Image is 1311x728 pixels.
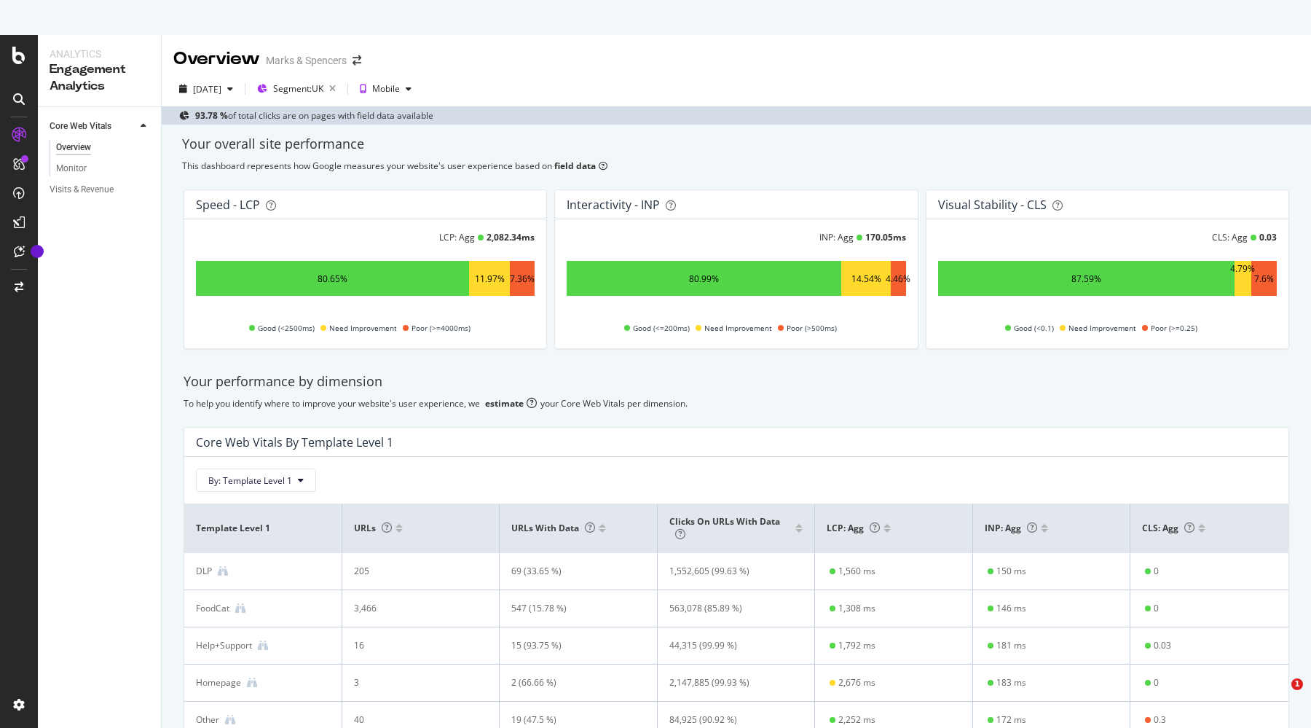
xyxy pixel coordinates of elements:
[439,231,475,243] div: LCP: Agg
[50,182,114,197] div: Visits & Revenue
[669,515,780,541] span: Clicks on URLs with data
[511,639,631,652] div: 15 (93.75 %)
[511,522,595,534] span: URLs with data
[273,82,323,95] span: Segment: UK
[193,83,221,95] div: [DATE]
[510,273,535,285] div: 7.36%
[31,245,44,258] div: Tooltip anchor
[196,435,393,450] div: Core Web Vitals By Template Level 1
[689,273,719,285] div: 80.99%
[354,77,417,101] button: Mobile
[704,319,772,337] span: Need Improvement
[475,273,505,285] div: 11.97%
[669,602,790,615] div: 563,078 (85.89 %)
[182,135,1291,154] div: Your overall site performance
[173,77,239,101] button: [DATE]
[996,639,1026,652] div: 181 ms
[196,713,219,727] div: Other
[511,602,631,615] div: 547 (15.78 %)
[633,319,690,337] span: Good (<=200ms)
[184,372,1289,391] div: Your performance by dimension
[353,55,361,66] div: arrow-right-arrow-left
[196,639,252,652] div: Help+Support
[196,565,212,578] div: DLP
[1291,678,1303,690] span: 1
[1151,319,1197,337] span: Poor (>=0.25)
[838,676,875,689] div: 2,676 ms
[196,602,229,615] div: FoodCat
[1154,565,1159,578] div: 0
[1071,273,1101,285] div: 87.59%
[1261,678,1296,713] iframe: Intercom live chat
[208,474,292,487] span: By: Template Level 1
[50,119,136,134] a: Core Web Vitals
[266,53,347,68] div: Marks & Spencers
[1259,231,1277,243] div: 0.03
[196,676,241,689] div: Homepage
[173,47,260,71] div: Overview
[554,160,596,172] b: field data
[184,397,1289,410] div: To help you identify where to improve your website's user experience, we your Core Web Vitals per...
[354,713,474,727] div: 40
[1068,319,1136,337] span: Need Improvement
[985,522,1037,534] span: INP: Agg
[669,676,790,689] div: 2,147,885 (99.93 %)
[511,676,631,689] div: 2 (66.66 %)
[196,522,326,535] span: Template Level 1
[787,319,837,337] span: Poor (>500ms)
[354,676,474,689] div: 3
[354,522,392,534] span: URLs
[938,197,1047,212] div: Visual Stability - CLS
[485,397,524,410] div: estimate
[251,77,342,101] button: Segment:UK
[996,676,1026,689] div: 183 ms
[838,602,875,615] div: 1,308 ms
[196,469,316,492] button: By: Template Level 1
[372,85,400,93] div: Mobile
[819,231,854,243] div: INP: Agg
[1254,273,1274,285] div: 7.6%
[1230,262,1255,294] div: 4.79%
[511,713,631,727] div: 19 (47.5 %)
[669,565,790,578] div: 1,552,605 (99.63 %)
[996,602,1026,615] div: 146 ms
[838,713,875,727] div: 2,252 ms
[50,119,111,134] div: Core Web Vitals
[195,109,433,122] div: of total clicks are on pages with field data available
[1154,639,1171,652] div: 0.03
[354,602,474,615] div: 3,466
[511,565,631,578] div: 69 (33.65 %)
[669,639,790,652] div: 44,315 (99.99 %)
[56,140,151,155] a: Overview
[50,182,151,197] a: Visits & Revenue
[50,47,149,61] div: Analytics
[1154,676,1159,689] div: 0
[1154,713,1166,727] div: 0.3
[258,319,315,337] span: Good (<2500ms)
[838,639,875,652] div: 1,792 ms
[50,61,149,95] div: Engagement Analytics
[196,197,260,212] div: Speed - LCP
[412,319,471,337] span: Poor (>=4000ms)
[1154,602,1159,615] div: 0
[354,639,474,652] div: 16
[329,319,397,337] span: Need Improvement
[996,713,1026,727] div: 172 ms
[56,161,87,176] div: Monitor
[487,231,535,243] div: 2,082.34 ms
[838,565,875,578] div: 1,560 ms
[354,565,474,578] div: 205
[1014,319,1054,337] span: Good (<0.1)
[865,231,906,243] div: 170.05 ms
[996,565,1026,578] div: 150 ms
[851,273,881,285] div: 14.54%
[1142,522,1194,534] span: CLS: Agg
[182,160,1291,172] div: This dashboard represents how Google measures your website's user experience based on
[318,273,347,285] div: 80.65%
[567,197,660,212] div: Interactivity - INP
[1212,231,1248,243] div: CLS: Agg
[56,140,91,155] div: Overview
[886,273,910,285] div: 4.46%
[669,713,790,727] div: 84,925 (90.92 %)
[827,522,880,534] span: LCP: Agg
